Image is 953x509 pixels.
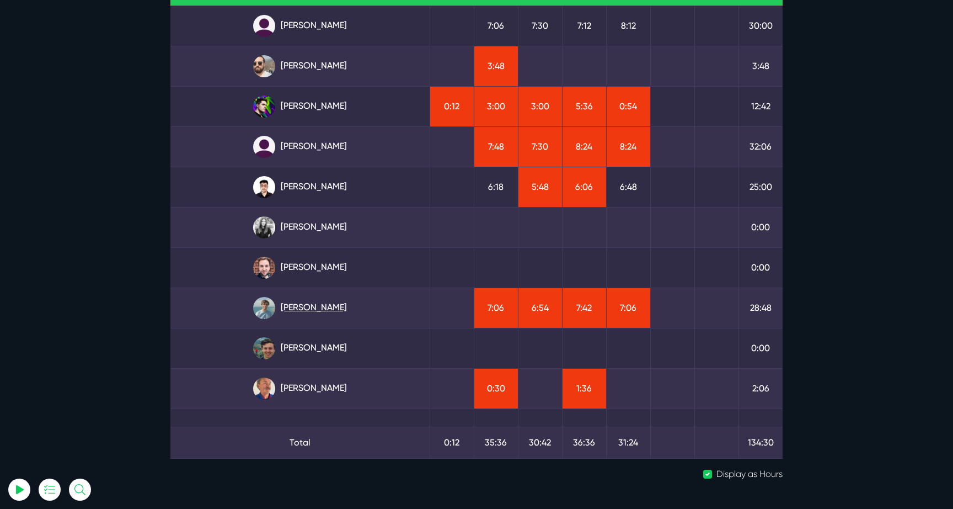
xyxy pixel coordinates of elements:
td: 8:24 [562,126,606,167]
a: [PERSON_NAME] [179,15,421,37]
td: 6:48 [606,167,650,207]
label: Display as Hours [716,468,783,481]
td: 0:00 [738,328,783,368]
td: 12:42 [738,86,783,126]
td: 35:36 [474,427,518,458]
a: [PERSON_NAME] [179,297,421,319]
td: 6:18 [474,167,518,207]
td: 5:48 [518,167,562,207]
a: [PERSON_NAME] [179,96,421,118]
td: 3:00 [518,86,562,126]
a: [PERSON_NAME] [179,378,421,400]
td: 0:00 [738,207,783,247]
td: 7:06 [606,288,650,328]
td: 7:12 [562,6,606,46]
td: 0:00 [738,247,783,288]
td: 7:06 [474,288,518,328]
td: 0:30 [474,368,518,409]
img: canx5m3pdzrsbjzqsess.jpg [253,378,275,400]
td: 32:06 [738,126,783,167]
a: [PERSON_NAME] [179,337,421,359]
button: Log In [36,195,157,218]
td: 28:48 [738,288,783,328]
td: 30:42 [518,427,562,458]
td: 8:12 [606,6,650,46]
td: 1:36 [562,368,606,409]
td: Total [170,427,430,458]
img: rgqpcqpgtbr9fmz9rxmm.jpg [253,216,275,238]
td: 30:00 [738,6,783,46]
td: 7:30 [518,6,562,46]
img: default_qrqg0b.png [253,136,275,158]
td: 0:12 [430,86,474,126]
td: 31:24 [606,427,650,458]
img: esb8jb8dmrsykbqurfoz.jpg [253,337,275,359]
td: 2:06 [738,368,783,409]
td: 25:00 [738,167,783,207]
img: default_qrqg0b.png [253,15,275,37]
td: 8:24 [606,126,650,167]
img: rxuxidhawjjb44sgel4e.png [253,96,275,118]
a: [PERSON_NAME] [179,176,421,198]
img: tfogtqcjwjterk6idyiu.jpg [253,257,275,279]
td: 6:06 [562,167,606,207]
td: 7:06 [474,6,518,46]
td: 6:54 [518,288,562,328]
td: 134:30 [738,427,783,458]
input: Email [36,130,157,154]
a: [PERSON_NAME] [179,55,421,77]
td: 3:00 [474,86,518,126]
td: 3:48 [738,46,783,86]
td: 0:12 [430,427,474,458]
td: 0:54 [606,86,650,126]
td: 36:36 [562,427,606,458]
img: ublsy46zpoyz6muduycb.jpg [253,55,275,77]
td: 7:30 [518,126,562,167]
td: 7:48 [474,126,518,167]
td: 5:36 [562,86,606,126]
img: xv1kmavyemxtguplm5ir.png [253,176,275,198]
td: 3:48 [474,46,518,86]
a: [PERSON_NAME] [179,216,421,238]
img: tkl4csrki1nqjgf0pb1z.png [253,297,275,319]
a: [PERSON_NAME] [179,257,421,279]
td: 7:42 [562,288,606,328]
a: [PERSON_NAME] [179,136,421,158]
